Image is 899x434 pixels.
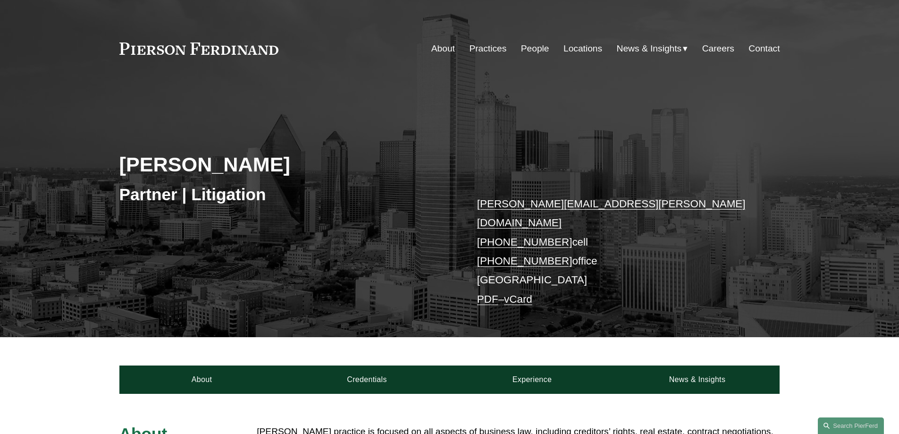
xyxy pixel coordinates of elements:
a: About [119,366,285,394]
h2: [PERSON_NAME] [119,152,450,177]
a: Contact [748,40,780,58]
a: News & Insights [614,366,780,394]
a: Locations [563,40,602,58]
span: News & Insights [617,41,682,57]
a: vCard [504,293,532,305]
a: Practices [469,40,506,58]
a: People [521,40,549,58]
a: Search this site [818,417,884,434]
a: About [431,40,455,58]
a: Careers [702,40,734,58]
h3: Partner | Litigation [119,184,450,205]
a: [PHONE_NUMBER] [477,255,572,267]
a: [PERSON_NAME][EMAIL_ADDRESS][PERSON_NAME][DOMAIN_NAME] [477,198,746,229]
p: cell office [GEOGRAPHIC_DATA] – [477,195,752,309]
a: folder dropdown [617,40,688,58]
a: Credentials [285,366,450,394]
a: Experience [450,366,615,394]
a: [PHONE_NUMBER] [477,236,572,248]
a: PDF [477,293,498,305]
